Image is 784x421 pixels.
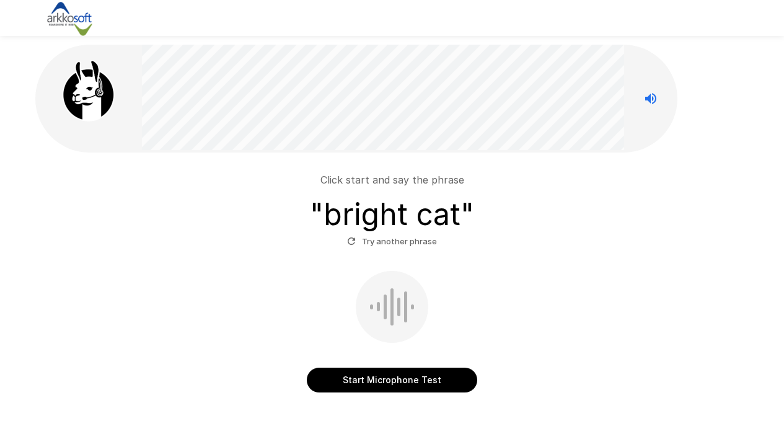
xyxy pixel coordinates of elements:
p: Click start and say the phrase [320,172,464,187]
button: Stop reading questions aloud [638,86,663,111]
img: llama_clean.png [58,60,120,122]
h3: " bright cat " [310,197,474,232]
button: Start Microphone Test [307,368,477,392]
button: Try another phrase [344,232,440,251]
